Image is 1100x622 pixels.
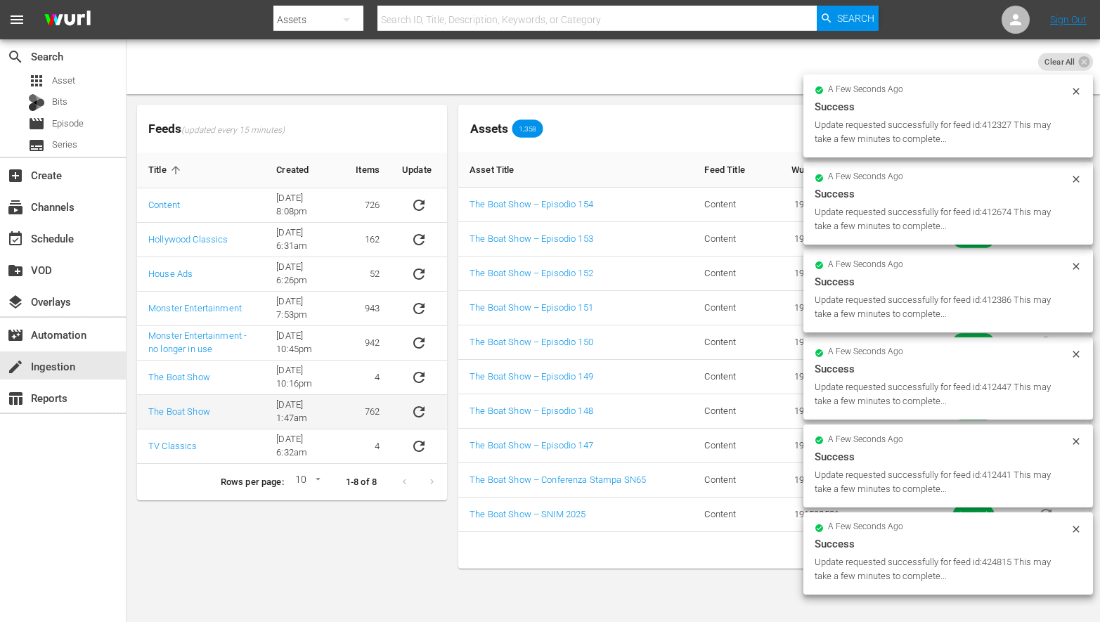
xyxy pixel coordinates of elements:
span: a few seconds ago [828,521,903,533]
div: Success [815,186,1082,202]
td: [DATE] 6:26pm [265,257,344,292]
span: Episode [28,115,45,132]
td: Content [693,222,768,257]
table: sticky table [137,153,447,464]
td: 193695592 [768,394,850,429]
th: Feed Title [693,152,768,188]
span: a few seconds ago [828,259,903,271]
a: The Boat Show [148,372,210,382]
td: Content [693,394,768,429]
span: Asset [52,74,75,88]
span: Schedule [7,231,24,247]
a: The Boat Show – Episodio 150 [470,337,593,347]
td: Content [693,498,768,532]
div: Update requested successfully for feed id:412386 This may take a few minutes to complete... [815,293,1067,321]
a: TV Classics [148,441,198,451]
div: Update requested successfully for feed id:424815 This may take a few minutes to complete... [815,555,1067,583]
span: VOD [7,262,24,279]
td: 52 [344,257,391,292]
td: 4 [344,429,391,464]
span: Bits [52,95,67,109]
td: 4 [344,361,391,395]
td: [DATE] 8:08pm [265,188,344,223]
a: Sign Out [1050,14,1087,25]
a: House Ads [148,268,193,279]
td: [DATE] 1:47am [265,395,344,429]
div: Update requested successfully for feed id:412674 This may take a few minutes to complete... [815,205,1067,233]
span: a few seconds ago [828,171,903,183]
td: 943 [344,292,391,326]
a: The Boat Show – Episodio 153 [470,233,593,244]
span: Series [28,137,45,154]
span: a few seconds ago [828,434,903,446]
td: [DATE] 7:53pm [265,292,344,326]
td: 726 [344,188,391,223]
td: [DATE] 6:32am [265,429,344,464]
a: Hollywood Classics [148,234,228,245]
span: menu [8,11,25,28]
a: Monster Entertainment [148,303,242,313]
span: Episode [52,117,84,131]
span: Clear All [1038,53,1082,71]
span: Wurl ID [791,163,839,176]
td: 762 [344,395,391,429]
span: Asset Title [470,163,533,176]
th: Update [391,153,447,188]
span: Series [52,138,77,152]
div: Success [815,98,1082,115]
td: 191879914 [768,463,850,498]
td: 193695591 [768,429,850,463]
a: The Boat Show – Episodio 149 [470,371,593,382]
td: 193695593 [768,360,850,394]
td: 942 [344,326,391,361]
p: Rows per page: [221,476,284,489]
td: 194998529 [768,188,850,222]
div: Success [815,273,1082,290]
span: Create [7,167,24,184]
a: The Boat Show [148,406,210,417]
a: The Boat Show – SNIM 2025 [470,509,585,519]
a: The Boat Show – Episodio 154 [470,199,593,209]
a: Content [148,200,180,210]
div: Success [815,361,1082,377]
td: [DATE] 6:31am [265,223,344,257]
button: Search [817,6,879,31]
td: 194998528 [768,222,850,257]
th: Items [344,153,391,188]
td: Content [693,291,768,325]
td: Content [693,360,768,394]
span: Channels [7,199,24,216]
td: [DATE] 10:16pm [265,361,344,395]
a: The Boat Show – Episodio 151 [470,302,593,313]
span: Title [148,164,185,176]
div: Update requested successfully for feed id:412447 This may take a few minutes to complete... [815,380,1067,408]
table: sticky table [458,152,1089,532]
a: Monster Entertainment - no longer in use [148,330,247,354]
td: Content [693,325,768,360]
a: The Boat Show – Episodio 147 [470,440,593,451]
td: 162 [344,223,391,257]
span: 1,358 [512,124,543,133]
td: 193695594 [768,325,850,360]
a: The Boat Show – Conferenza Stampa SN65 [470,474,646,485]
span: Feeds [137,117,447,141]
div: Bits [28,94,45,111]
span: Assets [470,122,508,136]
span: Reports [7,390,24,407]
img: ans4CAIJ8jUAAAAAAAAAAAAAAAAAAAAAAAAgQb4GAAAAAAAAAAAAAAAAAAAAAAAAJMjXAAAAAAAAAAAAAAAAAAAAAAAAgAT5G... [34,4,101,37]
span: Search [7,48,24,65]
p: 1-8 of 8 [346,476,377,489]
div: Update requested successfully for feed id:412327 This may take a few minutes to complete... [815,118,1067,146]
td: Content [693,257,768,291]
span: Asset [28,72,45,89]
div: Success [815,448,1082,465]
td: Content [693,463,768,498]
span: Automation [7,327,24,344]
span: a few seconds ago [828,346,903,358]
td: Content [693,188,768,222]
span: Search [837,6,874,31]
span: a few seconds ago [828,84,903,96]
td: [DATE] 10:45pm [265,326,344,361]
td: 194998527 [768,257,850,291]
span: (updated every 15 minutes) [181,125,285,136]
